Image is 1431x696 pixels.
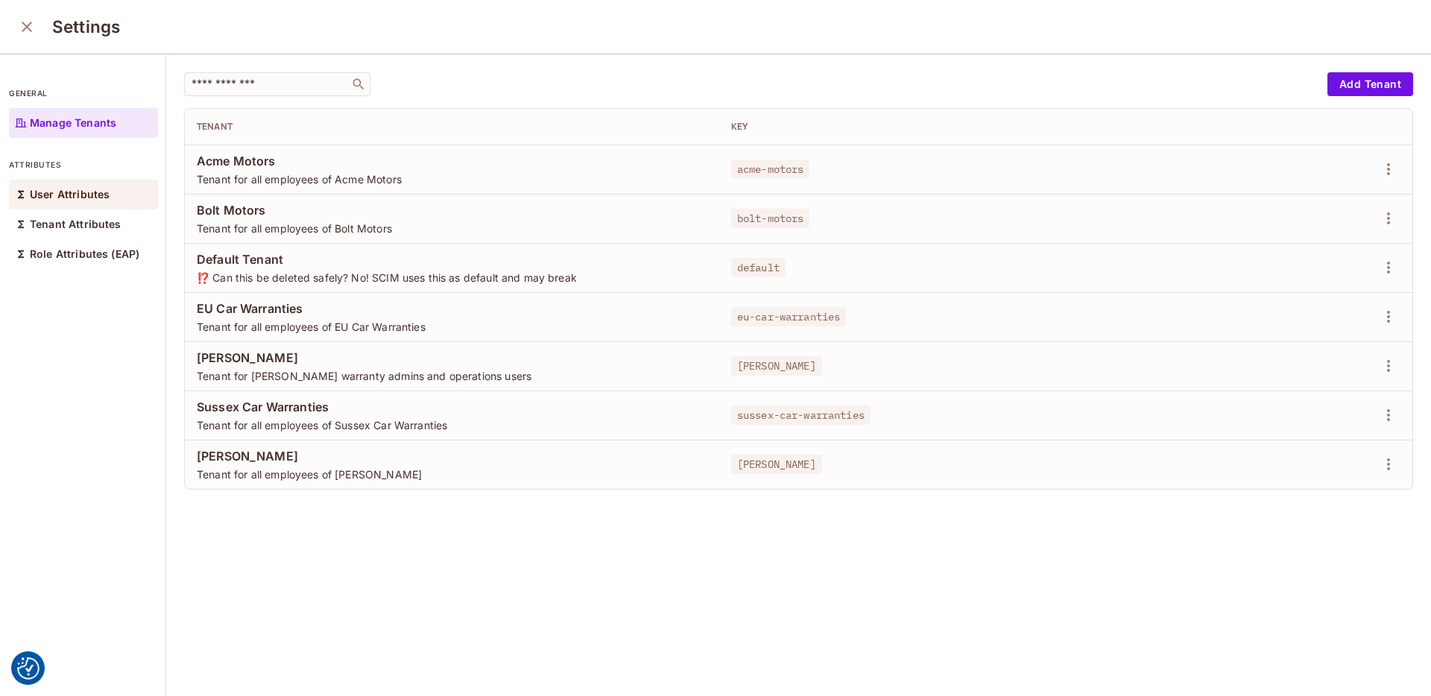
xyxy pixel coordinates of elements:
span: Tenant for all employees of [PERSON_NAME] [197,467,707,481]
span: ⁉️ Can this be deleted safely? No! SCIM uses this as default and may break [197,271,707,285]
span: [PERSON_NAME] [731,455,822,474]
span: default [731,258,786,277]
span: Tenant for all employees of Sussex Car Warranties [197,418,707,432]
span: bolt-motors [731,209,810,228]
span: Tenant for all employees of Bolt Motors [197,221,707,235]
span: Acme Motors [197,153,707,169]
span: sussex-car-warranties [731,405,871,425]
p: general [9,87,158,99]
p: attributes [9,159,158,171]
p: Manage Tenants [30,117,116,129]
button: Consent Preferences [17,657,40,680]
span: eu-car-warranties [731,307,847,326]
h3: Settings [52,16,120,37]
p: User Attributes [30,189,110,200]
span: [PERSON_NAME] [731,356,822,376]
span: Tenant for all employees of Acme Motors [197,172,707,186]
p: Tenant Attributes [30,218,121,230]
span: Bolt Motors [197,202,707,218]
span: [PERSON_NAME] [197,349,707,366]
span: acme-motors [731,159,810,179]
span: Tenant for all employees of EU Car Warranties [197,320,707,334]
span: Sussex Car Warranties [197,399,707,415]
span: [PERSON_NAME] [197,448,707,464]
span: Tenant for [PERSON_NAME] warranty admins and operations users [197,369,707,383]
img: Revisit consent button [17,657,40,680]
div: Key [731,121,1197,133]
span: Default Tenant [197,251,707,268]
span: EU Car Warranties [197,300,707,317]
button: Add Tenant [1327,72,1413,96]
p: Role Attributes (EAP) [30,248,139,260]
button: close [12,12,42,42]
div: Tenant [197,121,707,133]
